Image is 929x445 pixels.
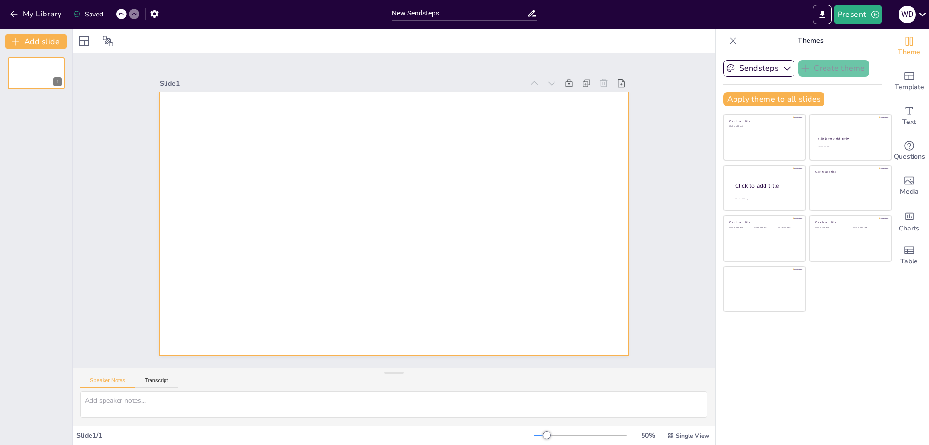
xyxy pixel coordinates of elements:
[7,6,66,22] button: My Library
[898,47,920,58] span: Theme
[777,227,798,229] div: Click to add text
[160,79,524,88] div: Slide 1
[723,60,794,77] button: Sendsteps
[853,227,884,229] div: Click to add text
[813,5,832,24] button: Export to PowerPoint
[5,34,67,49] button: Add slide
[890,134,929,169] div: Get real-time input from your audience
[815,227,846,229] div: Click to add text
[899,5,916,24] button: w d
[900,186,919,197] span: Media
[135,377,178,388] button: Transcript
[902,117,916,127] span: Text
[8,57,65,89] div: 1
[76,431,534,440] div: Slide 1 / 1
[676,432,709,440] span: Single View
[729,119,798,123] div: Click to add title
[636,431,659,440] div: 50 %
[753,227,775,229] div: Click to add text
[815,220,884,224] div: Click to add title
[890,29,929,64] div: Change the overall theme
[895,82,924,92] span: Template
[899,223,919,234] span: Charts
[76,33,92,49] div: Layout
[834,5,882,24] button: Present
[899,6,916,23] div: w d
[392,6,527,20] input: Insert title
[735,198,796,200] div: Click to add body
[741,29,880,52] p: Themes
[818,136,883,142] div: Click to add title
[890,203,929,238] div: Add charts and graphs
[729,227,751,229] div: Click to add text
[73,10,103,19] div: Saved
[900,256,918,267] span: Table
[894,152,925,162] span: Questions
[729,220,798,224] div: Click to add title
[102,35,114,47] span: Position
[890,238,929,273] div: Add a table
[890,169,929,203] div: Add images, graphics, shapes or video
[890,64,929,99] div: Add ready made slides
[53,77,62,86] div: 1
[890,99,929,134] div: Add text boxes
[80,377,135,388] button: Speaker Notes
[723,92,824,106] button: Apply theme to all slides
[818,146,882,148] div: Click to add text
[735,182,797,190] div: Click to add title
[798,60,869,77] button: Create theme
[729,125,798,128] div: Click to add text
[815,169,884,173] div: Click to add title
